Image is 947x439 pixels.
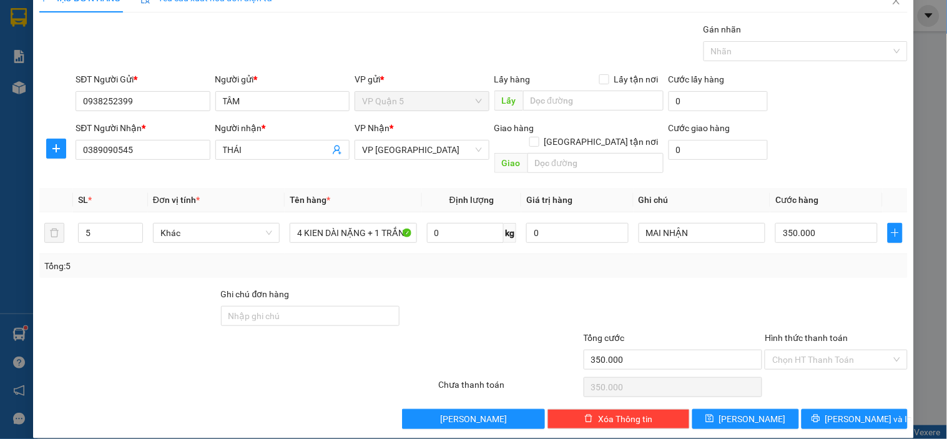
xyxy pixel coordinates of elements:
[215,72,350,86] div: Người gửi
[11,12,30,25] span: Gửi:
[527,153,664,173] input: Dọc đường
[221,289,290,299] label: Ghi chú đơn hàng
[598,412,652,426] span: Xóa Thông tin
[362,141,481,159] span: VP Phước Bình
[96,81,225,98] div: 60.000
[547,409,690,429] button: deleteXóa Thông tin
[888,223,903,243] button: plus
[504,223,516,243] span: kg
[215,121,350,135] div: Người nhận
[96,84,113,97] span: CC :
[765,333,848,343] label: Hình thức thanh toán
[825,412,913,426] span: [PERSON_NAME] và In
[704,24,742,34] label: Gán nhãn
[78,195,88,205] span: SL
[523,91,664,111] input: Dọc đường
[402,409,544,429] button: [PERSON_NAME]
[692,409,798,429] button: save[PERSON_NAME]
[437,378,582,400] div: Chưa thanh toán
[634,188,770,212] th: Ghi chú
[97,12,127,25] span: Nhận:
[76,121,210,135] div: SĐT Người Nhận
[290,195,330,205] span: Tên hàng
[609,72,664,86] span: Lấy tận nơi
[46,139,66,159] button: plus
[97,41,224,56] div: PHÚ
[44,259,366,273] div: Tổng: 5
[888,228,902,238] span: plus
[440,412,507,426] span: [PERSON_NAME]
[719,412,786,426] span: [PERSON_NAME]
[669,74,725,84] label: Cước lấy hàng
[669,123,730,133] label: Cước giao hàng
[160,224,272,242] span: Khác
[449,195,494,205] span: Định lượng
[539,135,664,149] span: [GEOGRAPHIC_DATA] tận nơi
[812,414,820,424] span: printer
[11,11,89,41] div: VP Quận 5
[802,409,908,429] button: printer[PERSON_NAME] và In
[639,223,765,243] input: Ghi Chú
[494,91,523,111] span: Lấy
[47,144,66,154] span: plus
[494,153,527,173] span: Giao
[97,11,224,41] div: VP [GEOGRAPHIC_DATA]
[44,223,64,243] button: delete
[669,140,768,160] input: Cước giao hàng
[153,195,200,205] span: Đơn vị tính
[494,123,534,133] span: Giao hàng
[355,72,489,86] div: VP gửi
[584,414,593,424] span: delete
[76,72,210,86] div: SĐT Người Gửi
[362,92,481,111] span: VP Quận 5
[775,195,818,205] span: Cước hàng
[11,41,89,56] div: TÙNG
[355,123,390,133] span: VP Nhận
[526,195,572,205] span: Giá trị hàng
[705,414,714,424] span: save
[332,145,342,155] span: user-add
[669,91,768,111] input: Cước lấy hàng
[584,333,625,343] span: Tổng cước
[526,223,629,243] input: 0
[221,306,400,326] input: Ghi chú đơn hàng
[290,223,416,243] input: VD: Bàn, Ghế
[494,74,531,84] span: Lấy hàng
